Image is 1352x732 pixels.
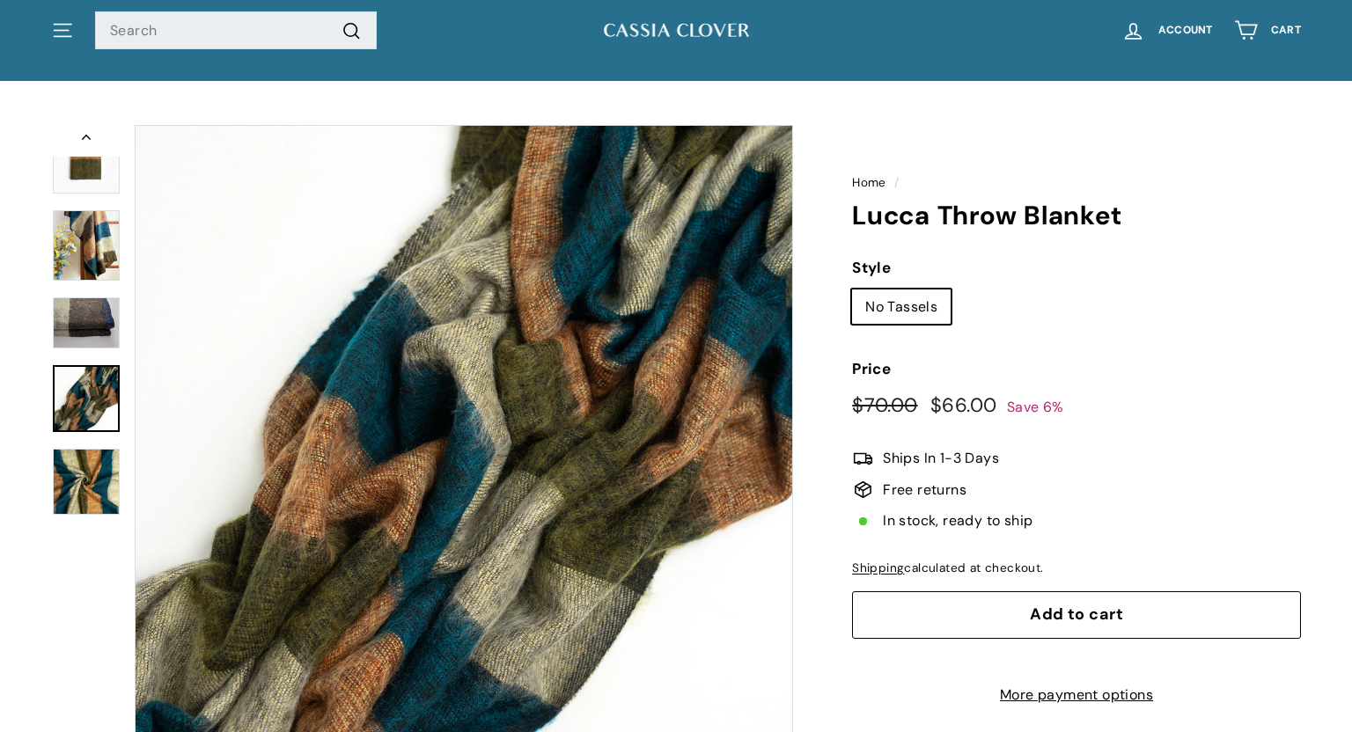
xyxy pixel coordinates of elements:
[1111,4,1223,56] a: Account
[53,297,120,348] a: Lucca Throw Blanket
[852,560,904,575] a: Shipping
[1223,4,1312,56] a: Cart
[852,684,1301,706] a: More payment options
[852,173,1301,193] nav: breadcrumbs
[852,256,1301,280] label: Style
[930,392,996,418] span: $66.00
[852,201,1301,231] h1: Lucca Throw Blanket
[852,392,917,418] span: $70.00
[883,509,1032,532] span: In stock, ready to ship
[1271,25,1301,36] span: Cart
[883,479,966,501] span: Free returns
[852,559,1301,578] div: calculated at checkout.
[53,449,120,515] img: Lucca Throw Blanket
[852,357,1301,381] label: Price
[95,11,377,50] input: Search
[852,289,951,325] label: No Tassels
[852,591,1301,639] button: Add to cart
[1158,25,1213,36] span: Account
[53,365,120,432] a: Lucca Throw Blanket
[852,175,886,190] a: Home
[53,449,120,516] a: Lucca Throw Blanket
[890,175,903,190] span: /
[53,297,120,349] img: Lucca Throw Blanket
[51,125,121,157] button: Previous
[53,210,120,281] img: Lucca Throw Blanket
[1030,604,1123,625] span: Add to cart
[883,447,999,470] span: Ships In 1-3 Days
[53,127,120,194] img: A striped throw blanket with varying shades of olive green, deep teal, mustard, and beige, with a...
[1007,398,1064,416] span: Save 6%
